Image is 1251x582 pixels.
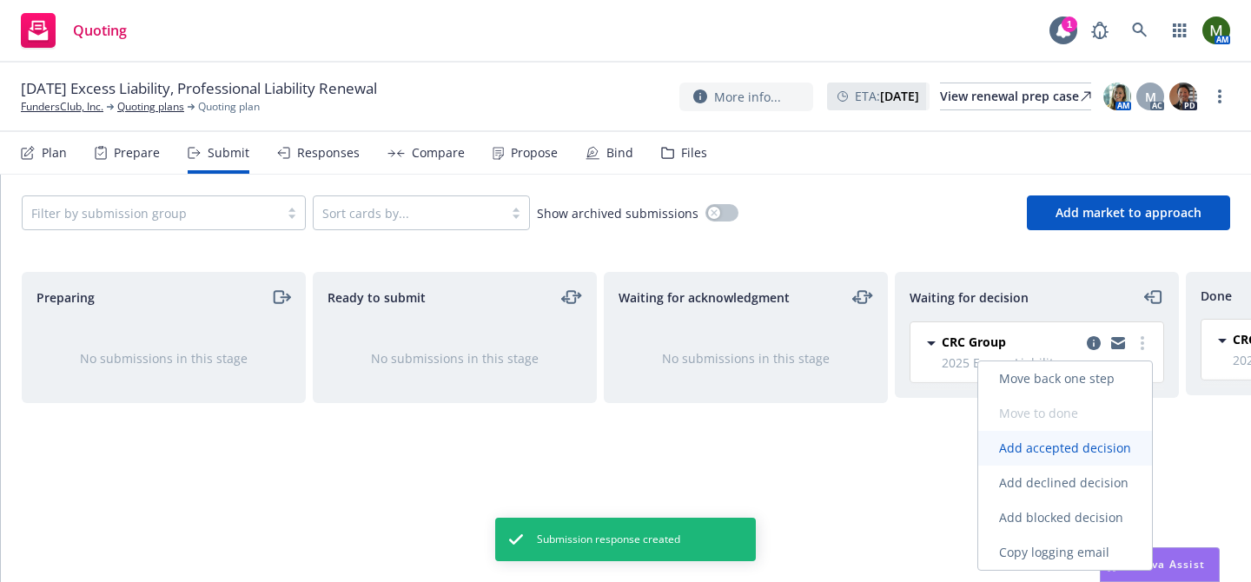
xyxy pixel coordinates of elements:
a: FundersClub, Inc. [21,99,103,115]
a: copy logging email [1083,333,1104,354]
button: More info... [679,83,813,111]
span: Nova Assist [1136,557,1205,572]
div: Bind [606,146,633,160]
span: 2025 Excess Liability [942,354,1153,372]
span: Move to done [978,405,1099,421]
button: Nova Assist [1100,547,1220,582]
div: No submissions in this stage [632,349,859,367]
a: moveLeftRight [852,287,873,308]
a: moveLeft [1143,287,1164,308]
span: M [1145,88,1156,106]
div: Files [681,146,707,160]
a: more [1209,86,1230,107]
div: Prepare [114,146,160,160]
span: Add blocked decision [978,509,1144,526]
strong: [DATE] [880,88,919,104]
div: No submissions in this stage [341,349,568,367]
span: ETA : [855,87,919,105]
span: Quoting plan [198,99,260,115]
span: Copy logging email [978,544,1130,560]
a: Quoting plans [117,99,184,115]
a: View renewal prep case [940,83,1091,110]
div: View renewal prep case [940,83,1091,109]
span: Waiting for acknowledgment [619,288,790,307]
a: Search [1122,13,1157,48]
img: photo [1202,17,1230,44]
a: Quoting [14,6,134,55]
span: Add declined decision [978,474,1149,491]
span: Move back one step [978,370,1135,387]
span: Preparing [36,288,95,307]
div: Propose [511,146,558,160]
span: CRC Group [942,333,1006,351]
span: Done [1201,287,1232,305]
div: Compare [412,146,465,160]
span: [DATE] Excess Liability, Professional Liability Renewal [21,78,377,99]
span: Add accepted decision [978,440,1152,456]
div: No submissions in this stage [50,349,277,367]
span: Waiting for decision [910,288,1029,307]
span: Submission response created [537,532,680,547]
div: Responses [297,146,360,160]
a: Report a Bug [1082,13,1117,48]
span: Quoting [73,23,127,37]
div: Plan [42,146,67,160]
span: Add market to approach [1056,204,1201,221]
a: Switch app [1162,13,1197,48]
img: photo [1103,83,1131,110]
a: copy logging email [1108,333,1129,354]
span: Show archived submissions [537,204,698,222]
div: 1 [1062,17,1077,32]
span: More info... [714,88,781,106]
div: Submit [208,146,249,160]
span: Ready to submit [328,288,426,307]
a: moveLeftRight [561,287,582,308]
a: moveRight [270,287,291,308]
img: photo [1169,83,1197,110]
a: more [1132,333,1153,354]
button: Add market to approach [1027,195,1230,230]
